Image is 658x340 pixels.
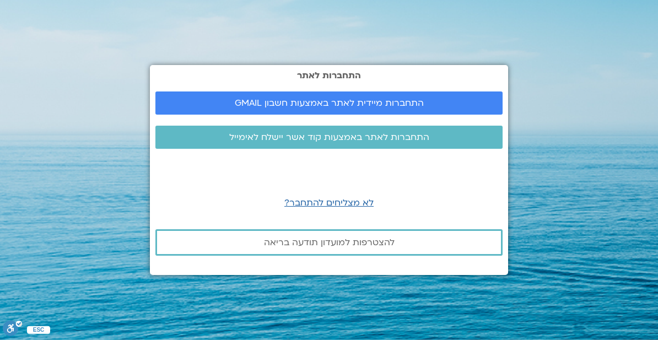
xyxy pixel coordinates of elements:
[284,197,374,209] a: לא מצליחים להתחבר?
[264,238,395,247] span: להצטרפות למועדון תודעה בריאה
[155,126,503,149] a: התחברות לאתר באמצעות קוד אשר יישלח לאימייל
[155,71,503,80] h2: התחברות לאתר
[155,91,503,115] a: התחברות מיידית לאתר באמצעות חשבון GMAIL
[229,132,429,142] span: התחברות לאתר באמצעות קוד אשר יישלח לאימייל
[235,98,424,108] span: התחברות מיידית לאתר באמצעות חשבון GMAIL
[155,229,503,256] a: להצטרפות למועדון תודעה בריאה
